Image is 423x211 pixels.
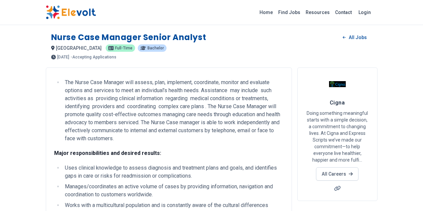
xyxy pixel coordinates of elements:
h1: Nurse Case Manager Senior Analyst [51,32,206,43]
li: Manages/coordinates an active volume of cases by providing information, navigation and coordinati... [63,183,284,199]
p: Doing something meaningful starts with a simple decision, a commitment to changing lives. At Cign... [306,110,369,163]
a: Resources [303,7,332,18]
li: The Nurse Case Manager will assess, plan, implement, coordinate, monitor and evaluate options and... [63,78,284,143]
p: - Accepting Applications [71,55,116,59]
li: Uses clinical knowledge to assess diagnosis and treatment plans and goals, and identifies gaps in... [63,164,284,180]
span: Cigna [330,99,345,106]
span: Bachelor [147,46,164,50]
a: Home [257,7,276,18]
span: [DATE] [57,55,69,59]
img: Elevolt [46,5,96,19]
img: Cigna [329,76,346,92]
a: Contact [332,7,354,18]
a: Find Jobs [276,7,303,18]
a: Login [354,6,375,19]
span: [GEOGRAPHIC_DATA] [56,45,102,51]
a: All Careers [316,167,358,181]
span: Full-time [115,46,132,50]
a: All Jobs [337,32,372,42]
strong: Major responsibilities and desired results: [54,150,161,156]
